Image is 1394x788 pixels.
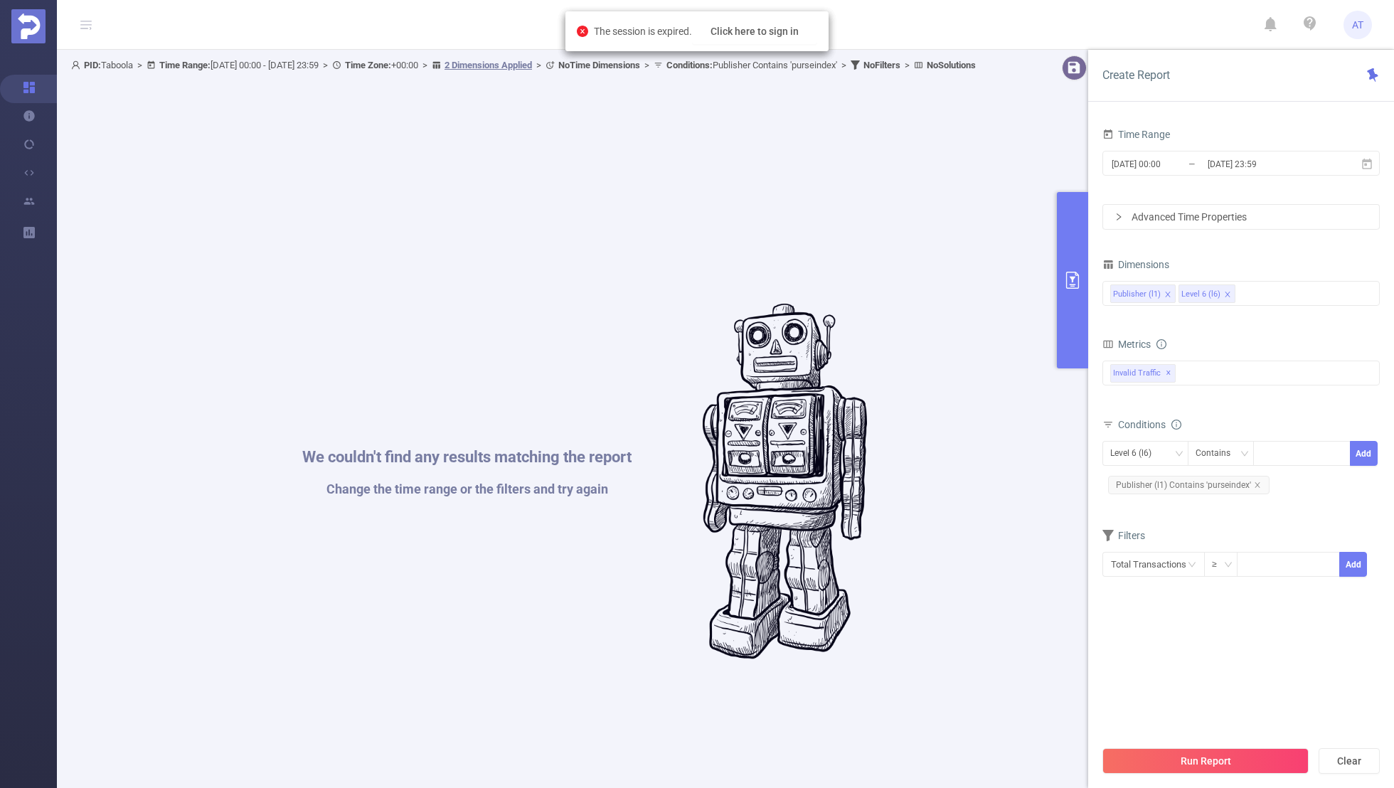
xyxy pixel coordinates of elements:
span: The session is expired. [594,26,817,37]
span: ✕ [1166,365,1171,382]
b: PID: [84,60,101,70]
img: Protected Media [11,9,46,43]
li: Level 6 (l6) [1178,284,1235,303]
button: Click here to sign in [692,18,817,44]
input: Start date [1110,154,1225,174]
i: icon: close [1164,291,1171,299]
img: # [703,304,867,659]
span: Invalid Traffic [1110,364,1176,383]
b: Time Zone: [345,60,391,70]
span: > [837,60,851,70]
i: icon: user [71,60,84,70]
span: Create Report [1102,68,1170,82]
b: No Solutions [927,60,976,70]
span: > [418,60,432,70]
span: > [319,60,332,70]
h1: Change the time range or the filters and try again [302,483,632,496]
b: No Filters [863,60,900,70]
span: > [640,60,654,70]
span: Publisher (l1) Contains 'purseindex' [1108,476,1270,494]
div: icon: rightAdvanced Time Properties [1103,205,1379,229]
i: icon: info-circle [1156,339,1166,349]
button: Clear [1319,748,1380,774]
b: Conditions : [666,60,713,70]
i: icon: down [1240,449,1249,459]
i: icon: down [1224,560,1233,570]
i: icon: right [1114,213,1123,221]
button: Run Report [1102,748,1309,774]
span: Conditions [1118,419,1181,430]
div: Level 6 (l6) [1181,285,1220,304]
span: Taboola [DATE] 00:00 - [DATE] 23:59 +00:00 [71,60,976,70]
span: > [900,60,914,70]
div: ≥ [1212,553,1227,576]
span: Dimensions [1102,259,1169,270]
i: icon: close [1254,481,1261,489]
h1: We couldn't find any results matching the report [302,449,632,465]
span: Publisher Contains 'purseindex' [666,60,837,70]
i: icon: down [1175,449,1183,459]
li: Publisher (l1) [1110,284,1176,303]
div: Contains [1196,442,1240,465]
b: No Time Dimensions [558,60,640,70]
b: Time Range: [159,60,211,70]
span: > [133,60,147,70]
div: Level 6 (l6) [1110,442,1161,465]
i: icon: close [1224,291,1231,299]
span: Metrics [1102,339,1151,350]
input: End date [1206,154,1321,174]
i: icon: info-circle [1171,420,1181,430]
span: Time Range [1102,129,1170,140]
div: Publisher (l1) [1113,285,1161,304]
button: Add [1339,552,1367,577]
span: Filters [1102,530,1145,541]
span: > [532,60,546,70]
span: AT [1352,11,1363,39]
u: 2 Dimensions Applied [445,60,532,70]
button: Add [1350,441,1378,466]
i: icon: close-circle [577,26,588,37]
